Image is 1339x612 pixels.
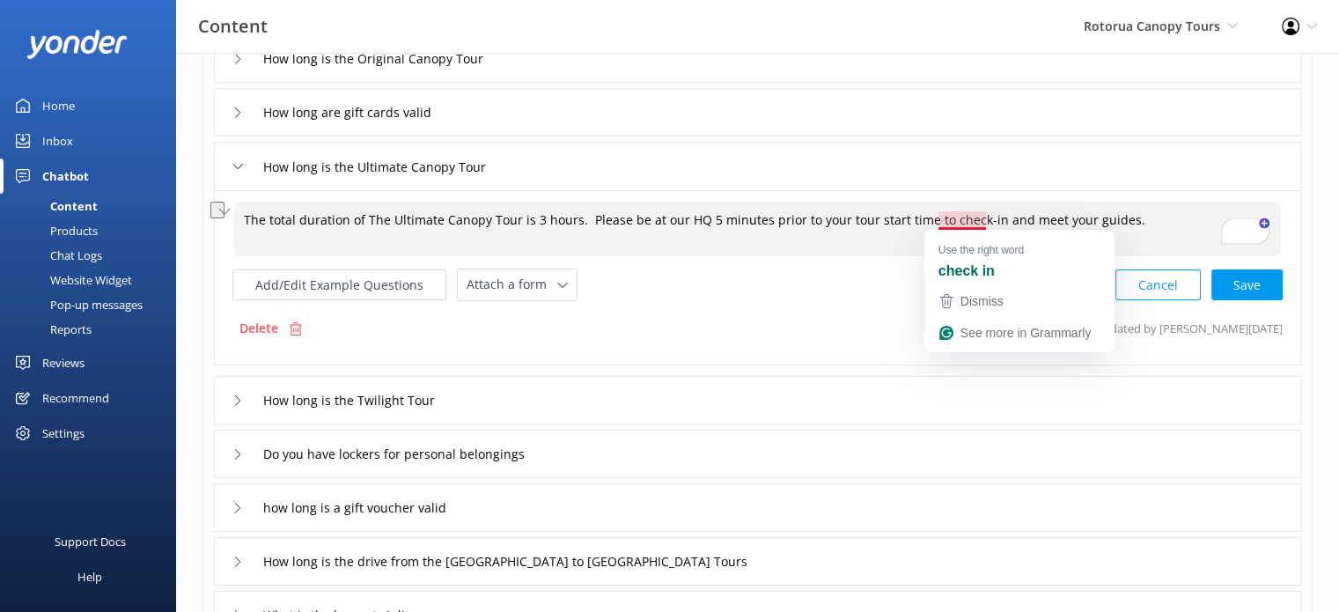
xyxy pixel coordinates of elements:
div: Chatbot [42,159,89,194]
div: Products [11,218,98,243]
a: Content [11,194,176,218]
p: Delete [239,319,278,338]
div: Help [77,559,102,594]
div: Settings [42,416,85,451]
div: Inbox [42,123,73,159]
button: Cancel [1115,269,1201,300]
div: Reviews [42,345,85,380]
div: Chat Logs [11,243,102,268]
a: Reports [11,317,176,342]
h3: Content [198,12,268,41]
img: yonder-white-logo.png [26,30,128,59]
textarea: To enrich screen reader interactions, please activate Accessibility in Grammarly extension settings [234,202,1281,256]
div: Content [11,194,98,218]
div: Website Widget [11,268,132,292]
a: Website Widget [11,268,176,292]
span: Attach a form [467,275,557,294]
p: Updated by [PERSON_NAME] [DATE] [1095,312,1283,345]
div: Pop-up messages [11,292,143,317]
div: Support Docs [55,524,126,559]
span: Rotorua Canopy Tours [1084,18,1220,34]
button: Save [1211,269,1283,300]
a: Products [11,218,176,243]
button: Add/Edit Example Questions [232,269,446,300]
div: Home [42,88,75,123]
div: Reports [11,317,92,342]
a: Chat Logs [11,243,176,268]
a: Pop-up messages [11,292,176,317]
div: Recommend [42,380,109,416]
